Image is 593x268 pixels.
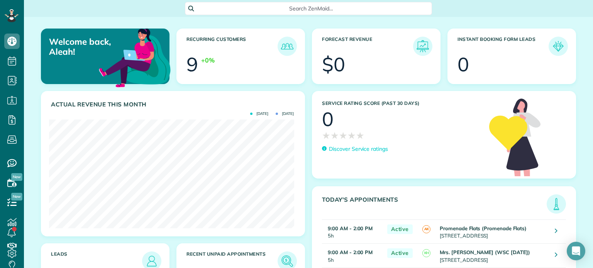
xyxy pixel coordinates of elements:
span: KH [422,249,430,257]
strong: 9:00 AM - 2:00 PM [328,225,373,231]
img: icon_forecast_revenue-8c13a41c7ed35a8dcfafea3cbb826a0462acb37728057bba2d056411b612bbbe.png [415,39,430,54]
span: Active [387,248,413,258]
span: ★ [339,129,347,142]
td: [STREET_ADDRESS] [438,244,549,268]
span: ★ [330,129,339,142]
strong: Promenade Flats (Promenade Flats) [440,225,527,231]
h3: Instant Booking Form Leads [457,37,549,56]
div: Open Intercom Messenger [567,242,585,260]
img: dashboard_welcome-42a62b7d889689a78055ac9021e634bf52bae3f8056760290aed330b23ab8690.png [97,20,172,94]
div: $0 [322,55,345,74]
a: Discover Service ratings [322,145,388,153]
span: ★ [347,129,356,142]
span: [DATE] [276,112,294,116]
div: 0 [322,110,334,129]
h3: Recurring Customers [186,37,278,56]
img: icon_recurring_customers-cf858462ba22bcd05b5a5880d41d6543d210077de5bb9ebc9590e49fd87d84ed.png [280,39,295,54]
span: [DATE] [250,112,268,116]
p: Welcome back, Aleah! [49,37,128,57]
strong: Mrs. [PERSON_NAME] (WSC [DATE]) [440,249,530,255]
strong: 9:00 AM - 2:00 PM [328,249,373,255]
h3: Service Rating score (past 30 days) [322,101,481,106]
div: 0 [457,55,469,74]
h3: Forecast Revenue [322,37,413,56]
span: New [11,173,22,181]
td: 5h [322,244,383,268]
h3: Today's Appointments [322,196,547,214]
div: 9 [186,55,198,74]
span: AK [422,225,430,233]
h3: Actual Revenue this month [51,101,297,108]
span: ★ [322,129,330,142]
img: icon_form_leads-04211a6a04a5b2264e4ee56bc0799ec3eb69b7e499cbb523a139df1d13a81ae0.png [551,39,566,54]
td: [STREET_ADDRESS] [438,220,549,244]
span: Active [387,224,413,234]
span: ★ [356,129,364,142]
p: Discover Service ratings [329,145,388,153]
img: icon_todays_appointments-901f7ab196bb0bea1936b74009e4eb5ffbc2d2711fa7634e0d609ed5ef32b18b.png [549,196,564,212]
div: +0% [201,56,215,65]
td: 5h [322,220,383,244]
span: New [11,193,22,201]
